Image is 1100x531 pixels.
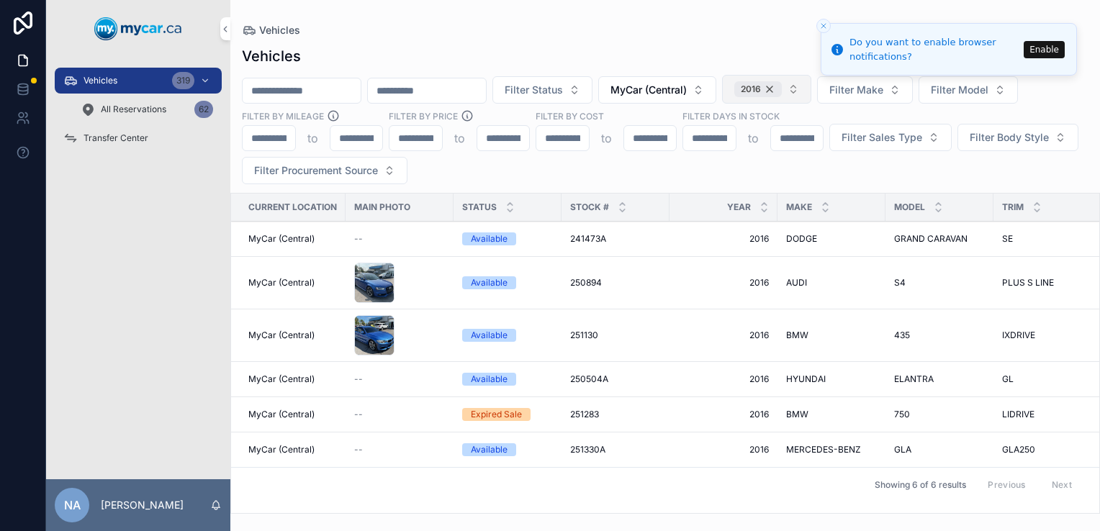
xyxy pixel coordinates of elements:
span: Current Location [248,201,337,213]
a: BMW [786,330,877,341]
a: 2016 [678,330,769,341]
a: 241473A [570,233,661,245]
a: 251130 [570,330,661,341]
span: Year [727,201,751,213]
a: 251330A [570,444,661,455]
a: GLA [894,444,985,455]
a: Expired Sale [462,408,553,421]
span: 251283 [570,409,599,420]
span: AUDI [786,277,807,289]
button: Select Button [722,75,811,104]
span: 250894 [570,277,602,289]
a: MERCEDES-BENZ [786,444,877,455]
span: Filter Procurement Source [254,163,378,178]
a: Available [462,443,553,456]
a: GRAND CARAVAN [894,233,985,245]
label: FILTER BY COST [536,109,604,122]
button: Select Button [598,76,716,104]
a: -- [354,373,445,385]
p: to [454,130,465,147]
span: SE [1002,233,1013,245]
div: Available [471,276,508,289]
span: GLA [894,444,911,455]
a: MyCar (Central) [248,409,337,420]
span: Model [894,201,925,213]
button: Enable [1024,41,1065,58]
span: -- [354,233,363,245]
button: Select Button [817,76,913,104]
a: Vehicles [242,23,300,37]
a: SE [1002,233,1093,245]
a: -- [354,409,445,420]
span: 251330A [570,444,605,455]
a: All Reservations62 [72,96,222,122]
label: FILTER BY PRICE [389,109,458,122]
button: Unselect I_2016 [734,81,782,97]
span: HYUNDAI [786,373,826,385]
div: scrollable content [46,58,230,170]
span: GRAND CARAVAN [894,233,968,245]
span: MyCar (Central) [248,277,315,289]
a: -- [354,233,445,245]
p: to [307,130,318,147]
span: 750 [894,409,910,420]
span: Filter Status [505,83,563,97]
span: MyCar (Central) [248,409,315,420]
div: 62 [194,101,213,118]
span: MERCEDES-BENZ [786,444,861,455]
span: BMW [786,409,808,420]
a: IXDRIVE [1002,330,1093,341]
span: GL [1002,373,1014,385]
button: Select Button [492,76,592,104]
a: MyCar (Central) [248,330,337,341]
a: MyCar (Central) [248,277,337,289]
span: -- [354,373,363,385]
span: 251130 [570,330,598,341]
a: MyCar (Central) [248,444,337,455]
span: S4 [894,277,906,289]
a: GLA250 [1002,444,1093,455]
span: PLUS S LINE [1002,277,1054,289]
a: AUDI [786,277,877,289]
a: PLUS S LINE [1002,277,1093,289]
span: All Reservations [101,104,166,115]
a: S4 [894,277,985,289]
span: Main Photo [354,201,410,213]
span: 2016 [678,373,769,385]
a: 2016 [678,409,769,420]
span: MyCar (Central) [248,373,315,385]
span: Filter Body Style [970,130,1049,145]
div: Do you want to enable browser notifications? [849,35,1019,63]
div: Available [471,329,508,342]
span: -- [354,409,363,420]
span: Stock # [570,201,609,213]
span: Showing 6 of 6 results [875,479,966,491]
span: Vehicles [259,23,300,37]
span: Filter Make [829,83,883,97]
span: IXDRIVE [1002,330,1035,341]
a: 250504A [570,373,661,385]
span: Transfer Center [84,132,148,144]
a: Available [462,373,553,386]
span: Filter Sales Type [842,130,922,145]
a: 2016 [678,277,769,289]
a: Available [462,232,553,245]
a: Available [462,276,553,289]
span: LIDRIVE [1002,409,1034,420]
p: [PERSON_NAME] [101,498,184,512]
span: 435 [894,330,910,341]
p: to [601,130,612,147]
a: -- [354,444,445,455]
a: 435 [894,330,985,341]
span: 2016 [678,233,769,245]
span: ELANTRA [894,373,934,385]
a: MyCar (Central) [248,233,337,245]
span: Status [462,201,497,213]
a: Vehicles319 [55,68,222,94]
span: Trim [1002,201,1024,213]
button: Close toast [816,19,831,33]
a: 2016 [678,444,769,455]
